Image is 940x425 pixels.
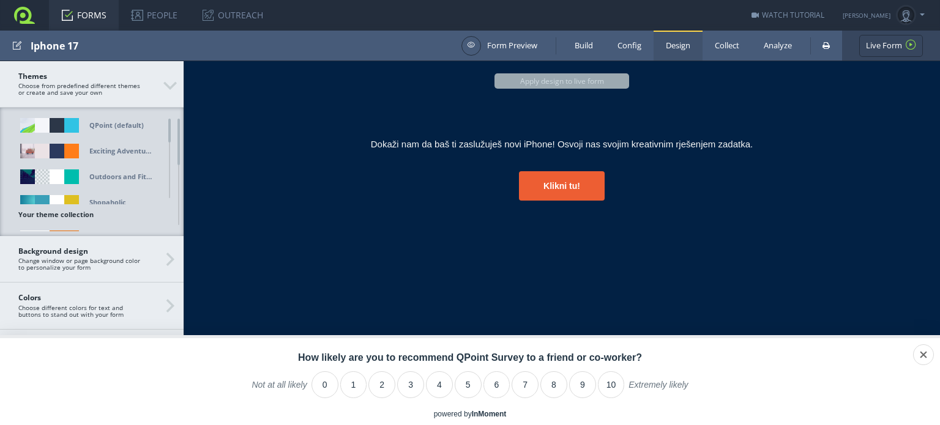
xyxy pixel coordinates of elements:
[31,31,455,61] div: Iphone 17
[89,144,152,158] div: Exciting Adventure
[461,36,537,56] a: Form Preview
[605,31,654,61] a: Config
[512,371,539,398] li: 7
[455,371,482,398] li: 5
[311,12,446,28] button: Apply design to live form
[18,72,165,96] span: Choose from predefined different themes or create and save your own
[340,371,367,398] li: 1
[540,371,567,398] li: 8
[311,371,338,398] li: 0
[472,410,507,418] a: InMoment
[629,380,688,399] label: Extremely likely
[859,35,923,57] a: Live Form
[654,31,703,61] a: Design
[483,371,510,398] li: 6
[752,10,824,20] a: WATCH TUTORIAL
[89,118,144,133] div: QPoint (default)
[12,38,22,53] span: Edit
[89,195,126,210] div: Shopaholic
[89,231,140,245] div: Otvoreni Tema
[397,371,424,398] li: 3
[752,31,804,61] a: Analyze
[562,31,605,61] a: Build
[569,371,596,398] li: 9
[335,110,421,139] button: Klikni tu!
[703,31,752,61] a: Collect
[913,344,934,365] div: Close survey
[18,210,165,219] div: Your theme collection
[598,371,625,398] li: 10
[187,78,569,88] span: Dokaži nam da baš ti zaslužuješ novi iPhone! Osvoji nas svojim kreativnim rješenjem zadatka.
[252,380,307,399] label: Not at all likely
[434,410,507,419] div: powered by inmoment
[18,294,165,317] span: Choose different colors for text and buttons to stand out with your form
[18,247,141,255] strong: Background design
[89,169,152,184] div: Outdoors and Fitness
[18,294,141,301] strong: Colors
[18,72,141,80] strong: Themes
[368,371,395,398] li: 2
[426,371,453,398] li: 4
[18,247,165,271] span: Change window or page background color to personalize your form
